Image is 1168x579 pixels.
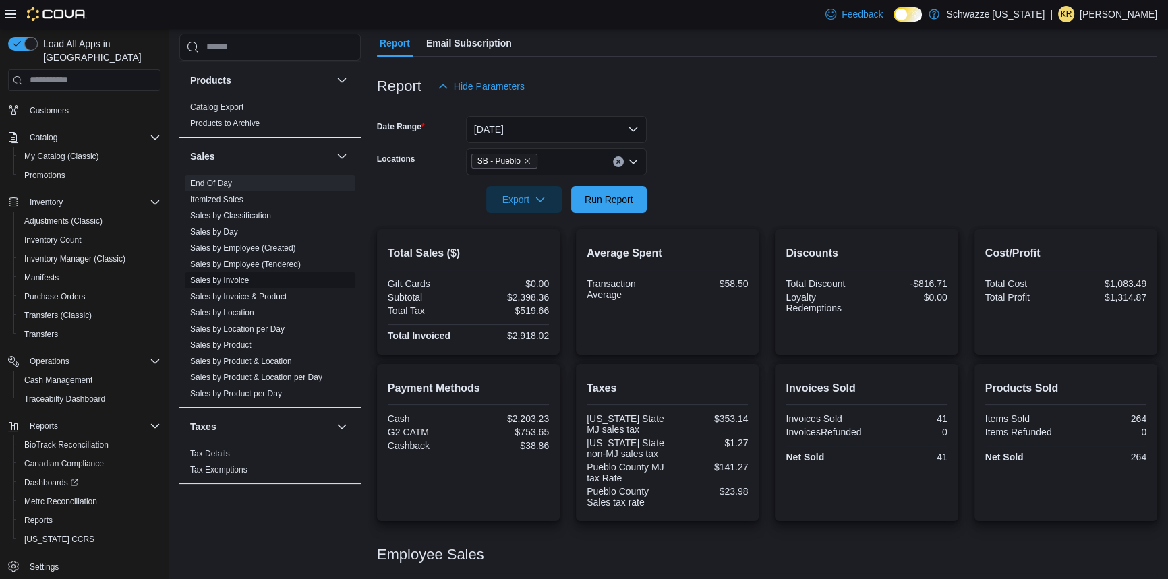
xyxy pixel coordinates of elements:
[24,375,92,386] span: Cash Management
[190,179,232,188] a: End Of Day
[471,154,537,169] span: SB - Pueblo
[179,175,361,407] div: Sales
[190,275,249,286] span: Sales by Invoice
[190,389,282,398] a: Sales by Product per Day
[388,278,466,289] div: Gift Cards
[190,102,243,113] span: Catalog Export
[19,437,160,453] span: BioTrack Reconciliation
[1068,427,1146,437] div: 0
[13,268,166,287] button: Manifests
[334,419,350,435] button: Taxes
[19,493,160,510] span: Metrc Reconciliation
[24,439,109,450] span: BioTrack Reconciliation
[13,212,166,231] button: Adjustments (Classic)
[190,243,296,253] a: Sales by Employee (Created)
[190,260,301,269] a: Sales by Employee (Tendered)
[13,231,166,249] button: Inventory Count
[471,278,549,289] div: $0.00
[13,530,166,549] button: [US_STATE] CCRS
[19,391,160,407] span: Traceabilty Dashboard
[24,515,53,526] span: Reports
[388,330,450,341] strong: Total Invoiced
[19,232,160,248] span: Inventory Count
[377,78,421,94] h3: Report
[13,511,166,530] button: Reports
[24,102,74,119] a: Customers
[388,380,549,396] h2: Payment Methods
[377,121,425,132] label: Date Range
[190,119,260,128] a: Products to Archive
[190,291,287,302] span: Sales by Invoice & Product
[19,326,63,342] a: Transfers
[190,357,292,366] a: Sales by Product & Location
[670,486,749,497] div: $23.98
[19,270,160,286] span: Manifests
[786,380,947,396] h2: Invoices Sold
[670,462,749,473] div: $141.27
[670,413,749,424] div: $353.14
[38,37,160,64] span: Load All Apps in [GEOGRAPHIC_DATA]
[19,167,71,183] a: Promotions
[471,427,549,437] div: $753.65
[190,276,249,285] a: Sales by Invoice
[1061,6,1072,22] span: KR
[27,7,87,21] img: Cova
[19,232,87,248] a: Inventory Count
[190,259,301,270] span: Sales by Employee (Tendered)
[842,7,883,21] span: Feedback
[1058,6,1074,22] div: Kevin Rodriguez
[179,446,361,483] div: Taxes
[24,194,68,210] button: Inventory
[380,30,410,57] span: Report
[24,129,160,146] span: Catalog
[19,251,131,267] a: Inventory Manager (Classic)
[388,245,549,262] h2: Total Sales ($)
[471,305,549,316] div: $519.66
[985,380,1146,396] h2: Products Sold
[24,353,160,369] span: Operations
[587,278,665,300] div: Transaction Average
[24,272,59,283] span: Manifests
[334,72,350,88] button: Products
[13,371,166,390] button: Cash Management
[190,195,243,204] a: Itemized Sales
[190,448,230,459] span: Tax Details
[19,288,160,305] span: Purchase Orders
[190,324,285,334] span: Sales by Location per Day
[190,388,282,399] span: Sales by Product per Day
[30,421,58,431] span: Reports
[19,288,91,305] a: Purchase Orders
[190,464,247,475] span: Tax Exemptions
[786,292,864,313] div: Loyalty Redemptions
[190,340,252,351] span: Sales by Product
[24,458,104,469] span: Canadian Compliance
[494,186,554,213] span: Export
[613,156,624,167] button: Clear input
[19,391,111,407] a: Traceabilty Dashboard
[946,6,1045,22] p: Schwazze [US_STATE]
[190,118,260,129] span: Products to Archive
[985,278,1063,289] div: Total Cost
[19,493,103,510] a: Metrc Reconciliation
[13,306,166,325] button: Transfers (Classic)
[24,235,82,245] span: Inventory Count
[190,308,254,317] a: Sales by Location
[894,7,922,22] input: Dark Mode
[24,559,64,575] a: Settings
[587,486,665,508] div: Pueblo County Sales tax rate
[628,156,639,167] button: Open list of options
[19,326,160,342] span: Transfers
[571,186,647,213] button: Run Report
[587,380,748,396] h2: Taxes
[1068,292,1146,303] div: $1,314.87
[190,73,231,87] h3: Products
[3,193,166,212] button: Inventory
[24,216,103,226] span: Adjustments (Classic)
[24,477,78,488] span: Dashboards
[786,278,864,289] div: Total Discount
[3,557,166,576] button: Settings
[869,427,947,437] div: 0
[985,292,1063,303] div: Total Profit
[985,245,1146,262] h2: Cost/Profit
[377,547,484,563] h3: Employee Sales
